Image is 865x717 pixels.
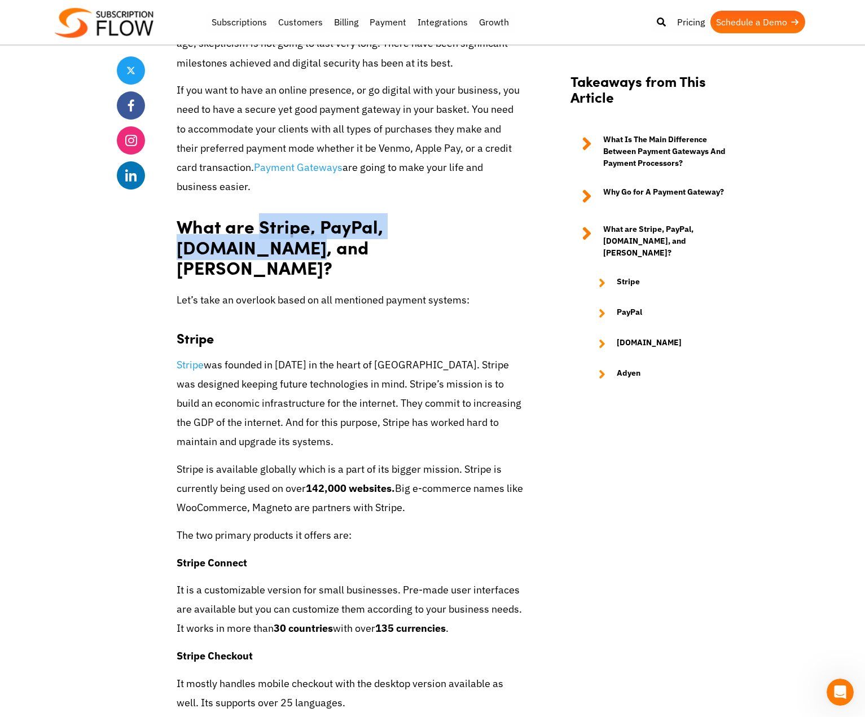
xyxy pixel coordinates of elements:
[570,73,737,117] h2: Takeaways from This Article
[177,358,204,371] a: Stripe
[328,11,364,33] a: Billing
[177,291,524,310] p: Let’s take an overlook based on all mentioned payment systems:
[364,11,412,33] a: Payment
[570,186,737,206] a: Why Go for A Payment Gateway?
[617,337,682,350] strong: [DOMAIN_NAME]
[273,11,328,33] a: Customers
[274,622,333,635] strong: 30 countries
[827,679,854,706] iframe: Intercom live chat
[710,11,805,33] a: Schedule a Demo
[587,367,737,381] a: Adyen
[587,337,737,350] a: [DOMAIN_NAME]
[587,276,737,289] a: Stripe
[587,306,737,320] a: PayPal
[603,223,737,259] strong: What are Stripe, PayPal, [DOMAIN_NAME], and [PERSON_NAME]?
[375,622,446,635] strong: 135 currencies
[603,134,737,169] strong: What Is The Main Difference Between Payment Gateways And Payment Processors?
[177,649,253,662] strong: Stripe Checkout
[177,526,524,545] p: The two primary products it offers are:
[177,355,524,452] p: was founded in [DATE] in the heart of [GEOGRAPHIC_DATA]. Stripe was designed keeping future techn...
[617,367,640,381] strong: Adyen
[177,213,383,281] strong: What are Stripe, PayPal, [DOMAIN_NAME], and [PERSON_NAME]?
[177,674,524,712] p: It mostly handles mobile checkout with the desktop version available as well. Its supports over 2...
[254,161,343,174] a: Payment Gateways
[603,186,724,206] strong: Why Go for A Payment Gateway?
[177,81,524,196] p: If you want to have an online presence, or go digital with your business, you need to have a secu...
[206,11,273,33] a: Subscriptions
[570,223,737,259] a: What are Stripe, PayPal, [DOMAIN_NAME], and [PERSON_NAME]?
[473,11,515,33] a: Growth
[412,11,473,33] a: Integrations
[177,580,524,639] p: It is a customizable version for small businesses. Pre-made user interfaces are available but you...
[55,8,153,38] img: Subscriptionflow
[570,134,737,169] a: What Is The Main Difference Between Payment Gateways And Payment Processors?
[306,482,395,495] strong: 142,000 websites.
[177,460,524,518] p: Stripe is available globally which is a part of its bigger mission. Stripe is currently being use...
[177,328,214,347] strong: Stripe
[671,11,710,33] a: Pricing
[617,306,642,320] strong: PayPal
[177,556,247,569] strong: Stripe Connect
[617,276,640,289] strong: Stripe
